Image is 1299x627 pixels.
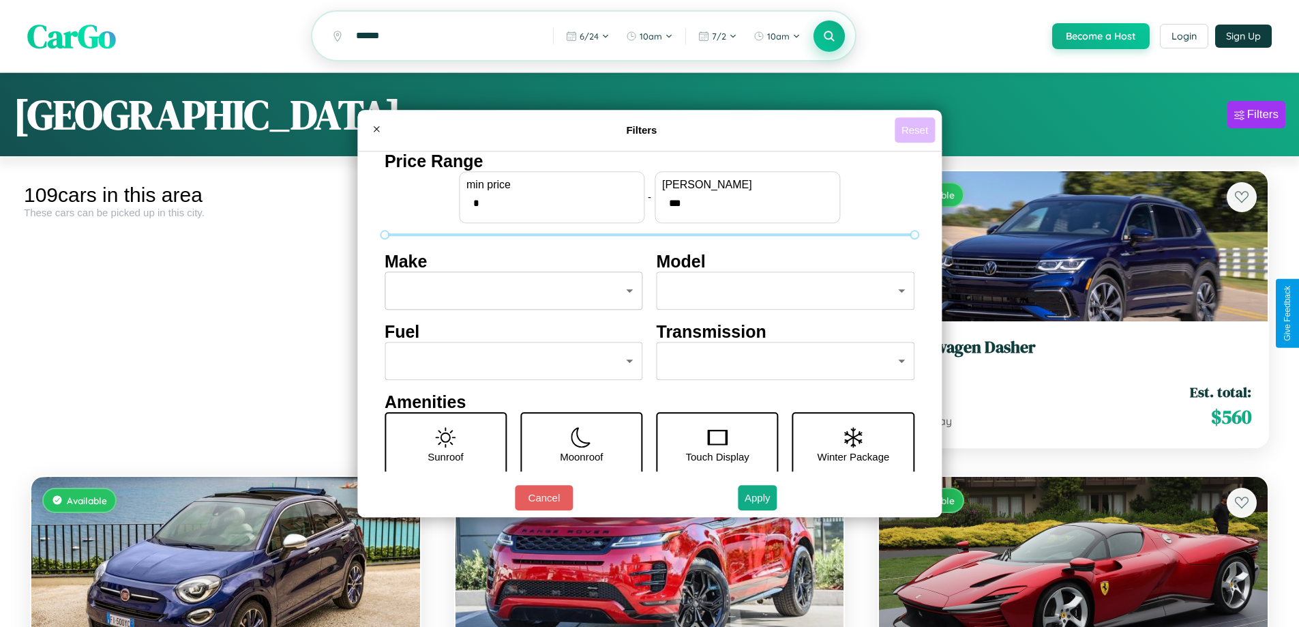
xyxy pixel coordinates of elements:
[580,31,599,42] span: 6 / 24
[1190,382,1251,402] span: Est. total:
[24,184,428,207] div: 109 cars in this area
[1227,101,1285,128] button: Filters
[385,151,914,171] h4: Price Range
[1211,403,1251,431] span: $ 560
[712,31,726,42] span: 7 / 2
[648,188,651,206] p: -
[662,179,833,191] label: [PERSON_NAME]
[691,25,744,47] button: 7/2
[1160,24,1208,48] button: Login
[1052,23,1150,49] button: Become a Host
[1247,108,1279,121] div: Filters
[67,495,107,506] span: Available
[559,25,616,47] button: 6/24
[657,322,915,342] h4: Transmission
[1215,25,1272,48] button: Sign Up
[895,338,1251,358] h3: Volkswagen Dasher
[640,31,662,42] span: 10am
[385,322,643,342] h4: Fuel
[27,14,116,59] span: CarGo
[14,87,401,143] h1: [GEOGRAPHIC_DATA]
[1283,286,1292,341] div: Give Feedback
[560,448,603,466] p: Moonroof
[685,448,749,466] p: Touch Display
[24,207,428,218] div: These cars can be picked up in this city.
[619,25,680,47] button: 10am
[385,392,914,412] h4: Amenities
[515,485,573,510] button: Cancel
[738,485,777,510] button: Apply
[818,448,890,466] p: Winter Package
[747,25,807,47] button: 10am
[385,252,643,272] h4: Make
[895,117,935,143] button: Reset
[657,252,915,272] h4: Model
[466,179,637,191] label: min price
[389,124,895,136] h4: Filters
[767,31,790,42] span: 10am
[428,448,464,466] p: Sunroof
[895,338,1251,371] a: Volkswagen Dasher2016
